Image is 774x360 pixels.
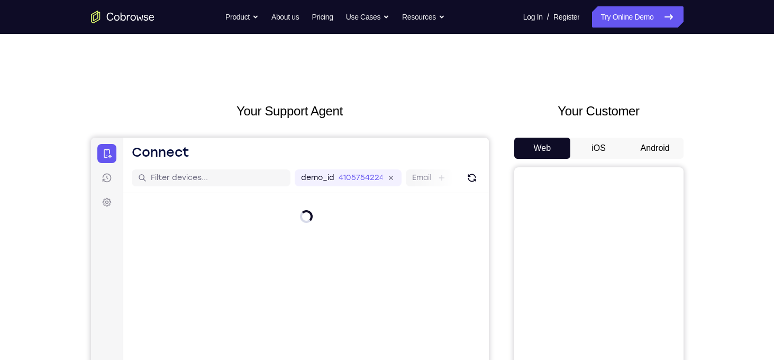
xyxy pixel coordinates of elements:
[592,6,683,28] a: Try Online Demo
[514,138,571,159] button: Web
[553,6,579,28] a: Register
[523,6,543,28] a: Log In
[91,11,154,23] a: Go to the home page
[312,6,333,28] a: Pricing
[514,102,684,121] h2: Your Customer
[91,102,489,121] h2: Your Support Agent
[225,6,259,28] button: Product
[183,319,247,340] button: 6-digit code
[402,6,445,28] button: Resources
[271,6,299,28] a: About us
[627,138,684,159] button: Android
[547,11,549,23] span: /
[570,138,627,159] button: iOS
[346,6,389,28] button: Use Cases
